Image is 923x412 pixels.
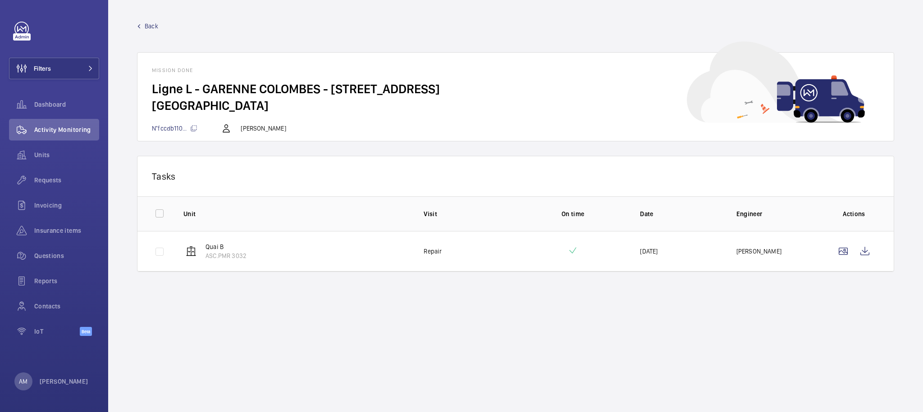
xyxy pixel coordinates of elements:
span: Reports [34,276,99,285]
span: Units [34,150,99,159]
span: Dashboard [34,100,99,109]
h1: Mission done [152,67,879,73]
span: Invoicing [34,201,99,210]
span: Activity Monitoring [34,125,99,134]
p: Engineer [736,209,818,218]
img: elevator.svg [186,246,196,257]
h2: [GEOGRAPHIC_DATA] [152,97,879,114]
span: Insurance items [34,226,99,235]
p: Repair [424,247,442,256]
span: IoT [34,327,80,336]
span: Beta [80,327,92,336]
span: Requests [34,176,99,185]
p: [PERSON_NAME] [40,377,88,386]
span: Contacts [34,302,99,311]
p: Actions [832,209,876,218]
p: Date [640,209,722,218]
span: Filters [34,64,51,73]
span: Back [145,22,158,31]
p: Tasks [152,171,879,182]
p: [PERSON_NAME] [736,247,781,256]
button: Filters [9,58,99,79]
p: ASC.PMR 3032 [206,251,247,260]
p: Visit [424,209,505,218]
h2: Ligne L - GARENNE COLOMBES - [STREET_ADDRESS] [152,81,879,97]
p: [DATE] [640,247,658,256]
span: N°fccdb110... [152,125,197,132]
p: Unit [183,209,409,218]
p: AM [19,377,27,386]
span: Questions [34,251,99,260]
img: car delivery [687,41,865,123]
p: [PERSON_NAME] [241,124,286,133]
p: Quai B [206,242,247,251]
p: On time [520,209,626,218]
